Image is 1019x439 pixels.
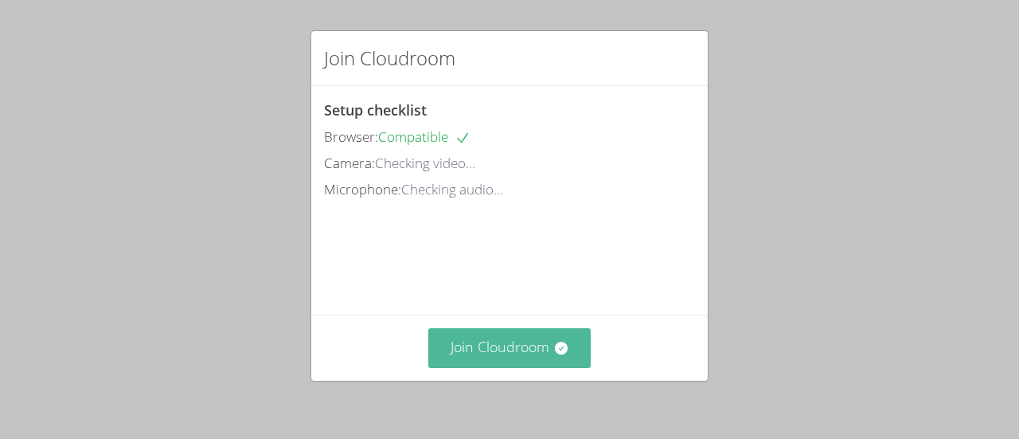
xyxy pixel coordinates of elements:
[324,154,375,172] span: Camera:
[324,44,455,73] h2: Join Cloudroom
[401,180,503,198] span: Checking audio...
[324,100,427,120] span: Setup checklist
[428,328,591,367] button: Join Cloudroom
[324,127,378,146] span: Browser:
[375,154,475,172] span: Checking video...
[378,127,470,146] span: Compatible
[324,180,401,198] span: Microphone:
